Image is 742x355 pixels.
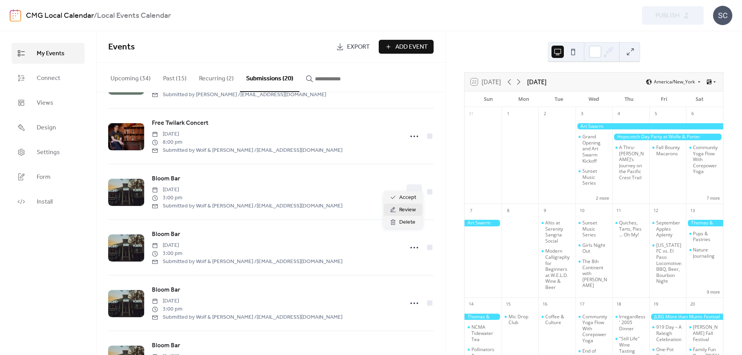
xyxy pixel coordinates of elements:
div: Sunset Music Series [575,168,613,186]
div: "Still Life" Wine Tasting [619,336,646,354]
div: Irregardless' 2005 Dinner [612,314,649,332]
span: Accept [399,193,416,202]
div: Girls Night Out [575,242,613,254]
a: Views [12,92,85,113]
div: September Apples Aplenty [656,220,683,238]
div: 17 [578,300,586,309]
span: Submitted by Wolf & [PERSON_NAME] / [EMAIL_ADDRESS][DOMAIN_NAME] [152,258,342,266]
div: Community Yoga Flow With Corepower Yoga [582,314,609,344]
a: Bloom Bar [152,285,180,295]
div: Altis at Serenity Sangria Social [545,220,572,244]
span: [DATE] [152,186,342,194]
div: 1 [504,110,512,118]
div: The 8th Continent with [PERSON_NAME] [582,258,609,289]
div: Community Yoga Flow With Corepower Yoga [693,144,720,175]
span: 3:00 pm [152,194,342,202]
span: Settings [37,148,60,157]
div: Sunset Music Series [582,220,609,238]
span: [DATE] [152,241,342,250]
div: "Still Life" Wine Tasting [612,336,649,354]
div: NCMA Tidewater Tea [465,324,502,342]
div: 7 [467,206,475,215]
button: Submissions (20) [240,63,300,92]
span: Export [347,42,370,52]
div: 20 [688,300,697,309]
div: Community Yoga Flow With Corepower Yoga [575,314,613,344]
a: Design [12,117,85,138]
div: Pups & Pastries [693,231,720,243]
div: Art Swarm [465,220,502,226]
div: Quiches, Tarts, Pies ... Oh My! [619,220,646,238]
a: Add Event [379,40,434,54]
div: Coffee & Culture [538,314,575,326]
div: Wed [576,92,611,107]
span: Submitted by [PERSON_NAME] / [EMAIL_ADDRESS][DOMAIN_NAME] [152,91,326,99]
div: September Apples Aplenty [649,220,686,238]
button: 9 more [704,288,723,295]
div: Fall Bounty Macarons [649,144,686,156]
div: Girls Night Out [582,242,609,254]
span: Views [37,99,53,108]
div: Sat [682,92,717,107]
div: Quiches, Tarts, Pies ... Oh My! [612,220,649,238]
span: 3:00 pm [152,250,342,258]
div: [US_STATE] FC vs. El Paso Locomotive: BBQ, Beer, Bourbon Night [656,242,683,284]
a: Free Twilark Concert [152,118,208,128]
div: 15 [504,300,512,309]
div: 919 Day – A Raleigh Celebration [649,324,686,342]
a: CMG Local Calendar [26,8,94,23]
a: My Events [12,43,85,64]
span: Form [37,173,51,182]
div: Coffee & Culture [545,314,572,326]
button: Recurring (2) [193,63,240,91]
div: North Carolina FC vs. El Paso Locomotive: BBQ, Beer, Bourbon Night [649,242,686,284]
span: Submitted by Wolf & [PERSON_NAME] / [EMAIL_ADDRESS][DOMAIN_NAME] [152,202,342,210]
span: Bloom Bar [152,285,180,295]
div: 4 [614,110,623,118]
div: 11 [614,206,623,215]
div: Hopscotch Day Party at Wolfe & Porter [612,134,723,140]
span: Submitted by Wolf & [PERSON_NAME] / [EMAIL_ADDRESS][DOMAIN_NAME] [152,146,342,155]
div: 12 [652,206,660,215]
img: logo [10,9,21,22]
span: Submitted by Wolf & [PERSON_NAME] / [EMAIL_ADDRESS][DOMAIN_NAME] [152,313,342,321]
div: Grand Opening and Art Swarm Kickoff [582,134,609,164]
div: Irregardless' 2005 Dinner [619,314,646,332]
div: Community Yoga Flow With Corepower Yoga [686,144,723,175]
div: Sunset Music Series [575,220,613,238]
div: Sun [471,92,506,107]
div: A Thru-[PERSON_NAME]’s Journey on the Pacific Crest Trail [619,144,646,181]
div: [DATE] [527,77,546,87]
span: Design [37,123,56,132]
a: Install [12,191,85,212]
span: Connect [37,74,60,83]
div: Nature Journaling [693,247,720,259]
div: JLBG More than Mums Festival [649,314,723,320]
a: Bloom Bar [152,229,180,239]
button: 7 more [704,194,723,201]
div: Nature Journaling [686,247,723,259]
div: 31 [467,110,475,118]
div: Thomas & Friends in the Garden at New Hope Valley Railway [686,220,723,226]
button: Past (15) [157,63,193,91]
div: 14 [467,300,475,309]
div: Fri [647,92,682,107]
div: Cary Farmers Fall Festival [686,324,723,342]
div: SC [713,6,732,25]
a: Bloom Bar [152,341,180,351]
a: Settings [12,142,85,163]
span: 3:00 pm [152,305,342,313]
div: 8 [504,206,512,215]
div: 5 [652,110,660,118]
div: Pups & Pastries [686,231,723,243]
div: Sunset Music Series [582,168,609,186]
a: Bloom Bar [152,174,180,184]
div: Tue [541,92,576,107]
button: Upcoming (34) [104,63,157,91]
div: Thu [611,92,647,107]
a: Export [330,40,376,54]
span: Add Event [395,42,428,52]
div: 19 [652,300,660,309]
span: [DATE] [152,130,342,138]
